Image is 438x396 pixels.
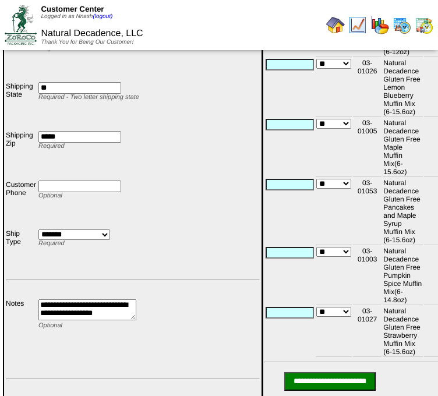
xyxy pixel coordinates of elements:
[38,322,62,329] span: Optional
[5,180,37,228] td: Customer Phone
[348,16,367,34] img: line_graph.gif
[326,16,345,34] img: home.gif
[393,16,411,34] img: calendarprod.gif
[41,13,112,20] span: Logged in as Nnash
[93,13,112,20] a: (logout)
[5,33,37,80] td: Shipping City
[353,306,382,357] td: 03-01027
[5,82,37,129] td: Shipping State
[383,246,423,305] td: Natural Decadence Gluten Free Pumpkin Spice Muffin Mix(6-14.8oz)
[5,299,37,373] td: Notes
[353,246,382,305] td: 03-01003
[415,16,433,34] img: calendarinout.gif
[383,58,423,117] td: Natural Decadence Gluten Free Lemon Blueberry Muffin Mix (6-15.6oz)
[383,178,423,245] td: Natural Decadence Gluten Free Pancakes and Maple Syrup Muffin Mix (6-15.6oz)
[370,16,389,34] img: graph.gif
[41,39,133,45] span: Thank You for Being Our Customer!
[5,5,37,44] img: ZoRoCo_Logo(Green%26Foil)%20jpg.webp
[353,178,382,245] td: 03-01053
[38,240,65,247] span: Required
[383,118,423,177] td: Natural Decadence Gluten Free Maple Muffin Mix(6-15.6oz)
[41,5,104,13] span: Customer Center
[5,130,37,178] td: Shipping Zip
[383,306,423,357] td: Natural Decadence Gluten Free Strawberry Muffin Mix (6-15.6oz)
[38,143,65,150] span: Required
[5,229,37,274] td: Ship Type
[353,58,382,117] td: 03-01026
[41,29,143,38] span: Natural Decadence, LLC
[38,94,139,101] span: Required - Two letter shipping state
[353,118,382,177] td: 03-01005
[38,192,62,199] span: Optional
